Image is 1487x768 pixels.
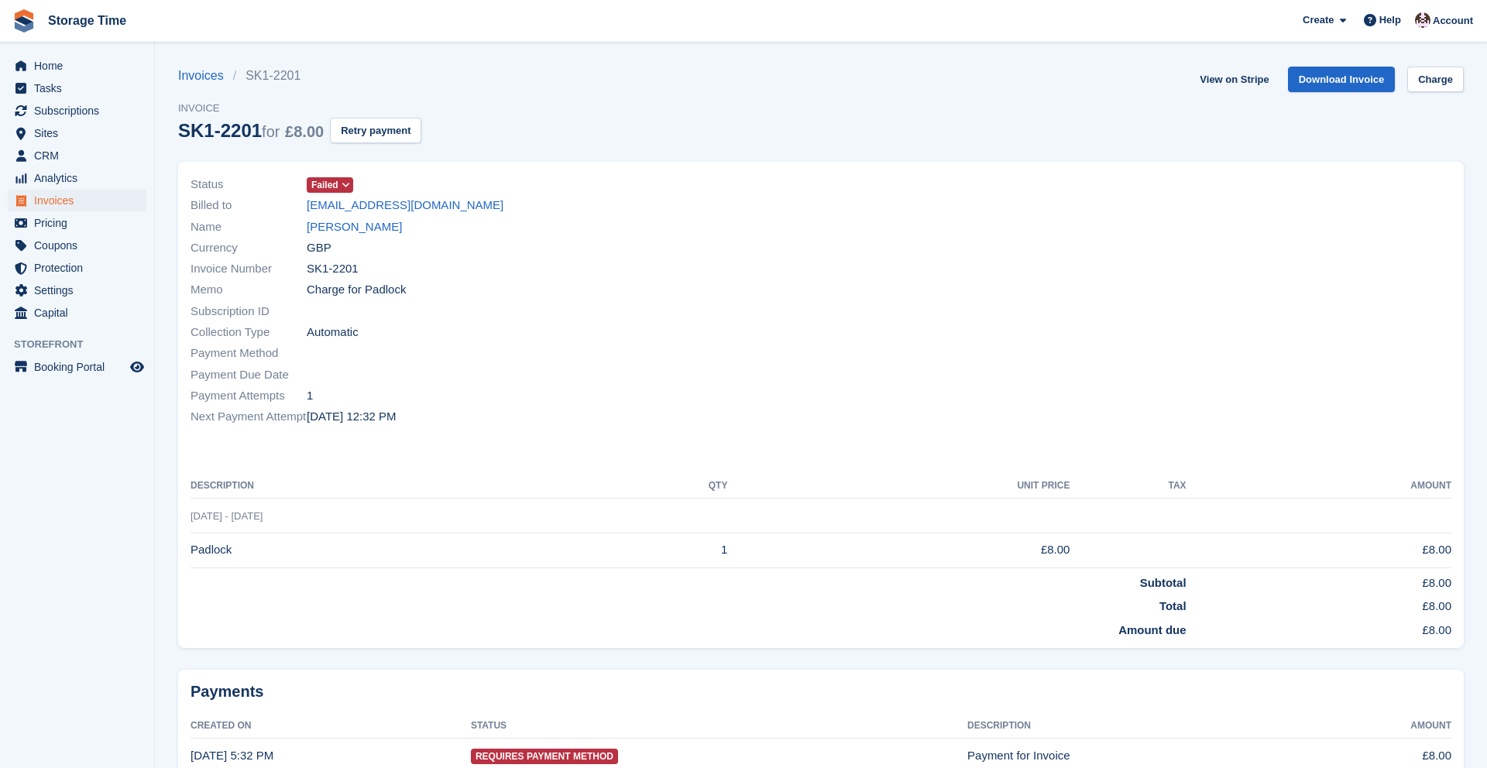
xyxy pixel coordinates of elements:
span: GBP [307,239,331,257]
span: Subscription ID [191,303,307,321]
th: Description [191,474,603,499]
th: Description [967,714,1314,739]
a: menu [8,279,146,301]
th: Unit Price [727,474,1070,499]
span: Coupons [34,235,127,256]
button: Retry payment [330,118,421,143]
a: Download Invoice [1288,67,1396,92]
td: 1 [603,533,727,567]
a: menu [8,122,146,144]
span: Collection Type [191,324,307,341]
strong: Subtotal [1140,576,1187,589]
span: Charge for Padlock [307,281,406,299]
td: £8.00 [1187,533,1451,567]
span: Currency [191,239,307,257]
a: [EMAIL_ADDRESS][DOMAIN_NAME] [307,197,503,214]
span: Tasks [34,77,127,99]
span: Payment Method [191,345,307,362]
div: SK1-2201 [178,120,324,141]
th: Status [471,714,967,739]
span: Booking Portal [34,356,127,378]
span: Invoices [34,190,127,211]
a: menu [8,145,146,166]
span: Invoice [178,101,421,116]
a: menu [8,257,146,279]
span: 1 [307,387,313,405]
span: Memo [191,281,307,299]
a: menu [8,77,146,99]
td: £8.00 [1187,615,1451,639]
span: Capital [34,302,127,324]
th: Amount [1187,474,1451,499]
span: Subscriptions [34,100,127,122]
th: Tax [1070,474,1186,499]
span: SK1-2201 [307,260,359,278]
a: Charge [1407,67,1464,92]
th: Amount [1314,714,1451,739]
nav: breadcrumbs [178,67,421,85]
span: Requires Payment Method [471,749,618,764]
a: menu [8,100,146,122]
td: £8.00 [1187,591,1451,615]
td: £8.00 [727,533,1070,567]
span: Protection [34,257,127,279]
span: Settings [34,279,127,301]
span: Next Payment Attempt [191,408,307,426]
span: Payment Due Date [191,366,307,384]
span: Failed [311,178,338,192]
th: Created On [191,714,471,739]
span: Home [34,55,127,77]
span: Help [1379,12,1401,28]
span: Name [191,218,307,236]
span: for [262,123,280,140]
a: Failed [307,176,353,194]
strong: Amount due [1118,623,1187,636]
time: 2025-10-01 11:32:43 UTC [307,408,397,426]
a: menu [8,356,146,378]
span: Sites [34,122,127,144]
span: Account [1433,13,1473,29]
span: CRM [34,145,127,166]
span: Automatic [307,324,359,341]
span: [DATE] - [DATE] [191,510,263,522]
a: [PERSON_NAME] [307,218,402,236]
a: menu [8,55,146,77]
span: Payment Attempts [191,387,307,405]
span: £8.00 [285,123,324,140]
td: £8.00 [1187,567,1451,591]
a: Invoices [178,67,233,85]
span: Analytics [34,167,127,189]
a: menu [8,212,146,234]
img: stora-icon-8386f47178a22dfd0bd8f6a31ec36ba5ce8667c1dd55bd0f319d3a0aa187defe.svg [12,9,36,33]
td: Padlock [191,533,603,567]
h2: Payments [191,682,1451,701]
strong: Total [1159,599,1187,612]
span: Create [1303,12,1334,28]
a: Storage Time [42,8,132,33]
span: Status [191,176,307,194]
span: Storefront [14,337,154,352]
span: Pricing [34,212,127,234]
time: 2025-09-29 16:32:41 UTC [191,749,273,762]
th: QTY [603,474,727,499]
a: Preview store [128,358,146,376]
a: menu [8,302,146,324]
span: Invoice Number [191,260,307,278]
img: Saeed [1415,12,1430,28]
a: menu [8,235,146,256]
a: menu [8,167,146,189]
span: Billed to [191,197,307,214]
a: View on Stripe [1193,67,1275,92]
a: menu [8,190,146,211]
